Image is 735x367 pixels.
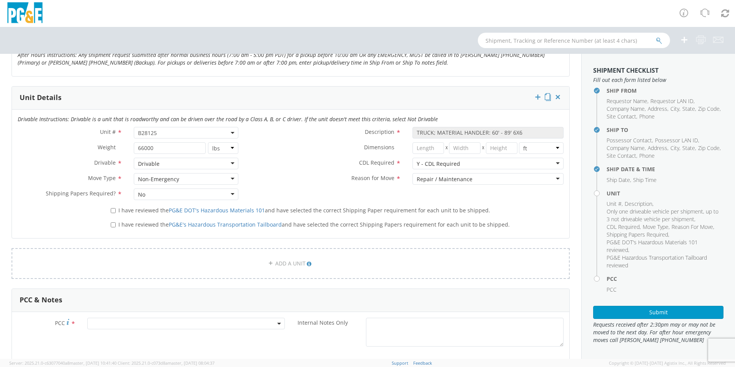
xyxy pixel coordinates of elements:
h3: Unit Details [20,94,62,102]
a: Support [392,360,408,366]
span: Site Contact [607,113,636,120]
span: Server: 2025.21.0-c63077040a8 [9,360,116,366]
li: , [607,208,722,223]
img: pge-logo-06675f144f4cfa6a6814.png [6,2,44,25]
span: Company Name [607,105,645,112]
li: , [672,223,714,231]
span: Internal Notes Only [298,319,348,326]
h4: PCC [607,276,723,282]
li: , [648,144,668,152]
span: Reason For Move [672,223,713,230]
span: Zip Code [698,105,720,112]
input: Height [486,142,517,154]
span: Zip Code [698,144,720,152]
span: Site Contact [607,152,636,159]
input: Width [449,142,481,154]
span: Copyright © [DATE]-[DATE] Agistix Inc., All Rights Reserved [609,360,726,366]
span: Possessor Contact [607,137,652,144]
span: Requestor Name [607,97,647,105]
span: Move Type [88,174,116,182]
span: master, [DATE] 10:41:40 [70,360,116,366]
a: PG&E DOT's Hazardous Materials 101 [169,207,265,214]
h4: Ship To [607,127,723,133]
li: , [655,137,699,144]
span: X [481,142,486,154]
span: Unit # [100,128,116,135]
li: , [607,239,722,254]
a: PG&E's Hazardous Transportation Tailboard [169,221,282,228]
span: Reason for Move [351,174,394,182]
span: Phone [639,152,655,159]
strong: Shipment Checklist [593,66,659,75]
li: , [607,105,646,113]
span: I have reviewed the and have selected the correct Shipping Papers requirement for each unit to be... [118,221,510,228]
a: ADD A UNIT [12,248,570,279]
span: State [682,105,695,112]
li: , [607,200,623,208]
span: Dimensions [364,143,394,151]
i: After Hours Instructions: Any shipment request submitted after normal business hours (7:00 am - 5... [18,51,545,66]
span: Requests received after 2:30pm may or may not be moved to the next day. For after hour emergency ... [593,321,723,344]
div: Non-Emergency [138,175,179,183]
span: I have reviewed the and have selected the correct Shipping Paper requirement for each unit to be ... [118,207,490,214]
li: , [607,176,631,184]
span: CDL Required [607,223,640,230]
span: Unit # [607,200,622,207]
span: Move Type [643,223,668,230]
span: B28125 [134,127,238,138]
span: X [444,142,449,154]
li: , [670,144,680,152]
a: Feedback [413,360,432,366]
div: Repair / Maintenance [417,175,472,183]
li: , [607,97,649,105]
span: CDL Required [359,159,394,166]
li: , [625,200,654,208]
input: I have reviewed thePG&E's Hazardous Transportation Tailboardand have selected the correct Shippin... [111,222,116,227]
li: , [698,105,721,113]
span: PCC [55,319,65,327]
span: Address [648,105,667,112]
span: Requestor LAN ID [650,97,693,105]
li: , [670,105,680,113]
span: Shipping Papers Required [607,231,668,238]
i: Drivable Instructions: Drivable is a unit that is roadworthy and can be driven over the road by a... [18,115,438,123]
span: B28125 [138,129,234,137]
span: Company Name [607,144,645,152]
li: , [607,144,646,152]
span: master, [DATE] 08:04:37 [168,360,215,366]
div: No [138,191,145,199]
span: Ship Date [607,176,630,183]
h4: Ship Date & Time [607,166,723,172]
input: I have reviewed thePG&E DOT's Hazardous Materials 101and have selected the correct Shipping Paper... [111,208,116,213]
span: Shipping Papers Required? [46,190,116,197]
li: , [643,223,670,231]
span: Description [625,200,652,207]
span: Drivable [94,159,116,166]
h4: Ship From [607,88,723,93]
input: Length [412,142,444,154]
li: , [607,152,637,160]
li: , [607,137,653,144]
li: , [607,223,641,231]
h4: Unit [607,190,723,196]
li: , [682,105,696,113]
span: Weight [98,143,116,151]
div: Drivable [138,160,160,168]
span: Description [365,128,394,135]
li: , [682,144,696,152]
span: Fill out each form listed below [593,76,723,84]
span: Phone [639,113,655,120]
span: Client: 2025.21.0-c073d8a [118,360,215,366]
span: State [682,144,695,152]
span: PCC [607,286,617,293]
li: , [650,97,695,105]
span: Only one driveable vehicle per shipment, up to 3 not driveable vehicle per shipment [607,208,718,223]
span: City [670,105,679,112]
span: City [670,144,679,152]
span: PG&E Hazardous Transportation Tailboard reviewed [607,254,707,269]
h3: PCC & Notes [20,296,62,304]
span: Possessor LAN ID [655,137,698,144]
li: , [648,105,668,113]
li: , [607,231,669,239]
li: , [607,113,637,120]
